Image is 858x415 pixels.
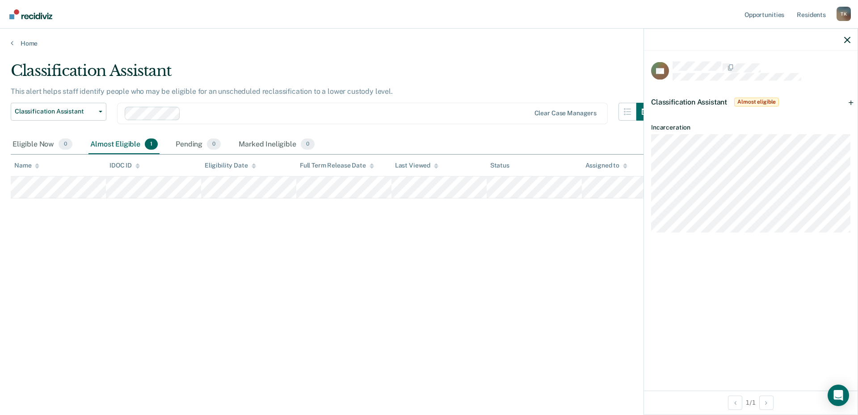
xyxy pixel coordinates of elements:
[828,385,849,406] div: Open Intercom Messenger
[644,88,858,116] div: Classification AssistantAlmost eligible
[651,123,850,131] dt: Incarceration
[395,162,438,169] div: Last Viewed
[145,138,158,150] span: 1
[14,162,39,169] div: Name
[109,162,140,169] div: IDOC ID
[174,135,223,155] div: Pending
[237,135,316,155] div: Marked Ineligible
[15,108,95,115] span: Classification Assistant
[11,87,393,96] p: This alert helps staff identify people who may be eligible for an unscheduled reclassification to...
[59,138,72,150] span: 0
[644,390,858,414] div: 1 / 1
[837,7,851,21] button: Profile dropdown button
[207,138,221,150] span: 0
[9,9,52,19] img: Recidiviz
[301,138,315,150] span: 0
[11,135,74,155] div: Eligible Now
[11,39,847,47] a: Home
[11,62,654,87] div: Classification Assistant
[837,7,851,21] div: T K
[490,162,509,169] div: Status
[88,135,160,155] div: Almost Eligible
[585,162,627,169] div: Assigned to
[734,97,779,106] span: Almost eligible
[759,395,774,410] button: Next Opportunity
[205,162,256,169] div: Eligibility Date
[728,395,742,410] button: Previous Opportunity
[651,97,727,106] span: Classification Assistant
[534,109,597,117] div: Clear case managers
[300,162,374,169] div: Full Term Release Date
